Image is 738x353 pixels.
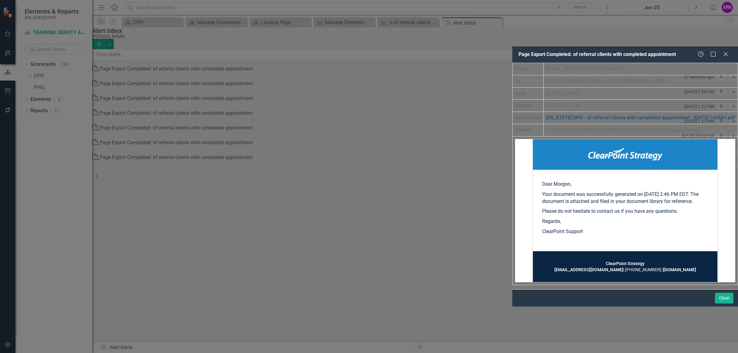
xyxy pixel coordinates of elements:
[542,218,708,225] p: Regards,
[542,260,708,273] td: | [PHONE_NUMBER] |
[544,124,738,137] td: Page Export Completed: of referral clients with completed appointment
[544,63,738,75] td: [EMAIL_ADDRESS][DOMAIN_NAME]
[664,78,667,84] span: >
[715,293,733,303] button: Close
[513,63,544,75] th: From
[513,100,544,112] th: Viewed
[513,87,544,100] th: Sent
[606,261,645,266] strong: ClearPoint Strategy
[513,112,544,124] th: Attachment
[546,115,735,121] a: [US_STATE] DPH - of referral clients with completed appointment - [DATE] 144641.pdf
[542,181,708,188] p: Dear Morgon,
[544,87,738,100] td: [DATE] 2:46 PM
[554,267,623,272] a: [EMAIL_ADDRESS][DOMAIN_NAME]
[542,208,708,215] p: Please do not hesitate to contact us if you have any questions.
[544,100,738,112] td: [DATE] 2:47 PM
[584,78,587,84] span: <
[513,124,544,137] th: Subject
[588,148,662,161] img: ClearPoint Strategy
[544,75,738,87] td: [PERSON_NAME] [EMAIL_ADDRESS][DOMAIN_NAME]
[542,191,708,205] p: Your document was successfully generated on [DATE] 2:46 PM EDT. The document is attached and file...
[518,51,676,57] span: Page Export Completed: of referral clients with completed appointment
[542,228,708,235] p: ClearPoint Support
[663,267,696,272] a: [DOMAIN_NAME]
[513,75,544,87] th: To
